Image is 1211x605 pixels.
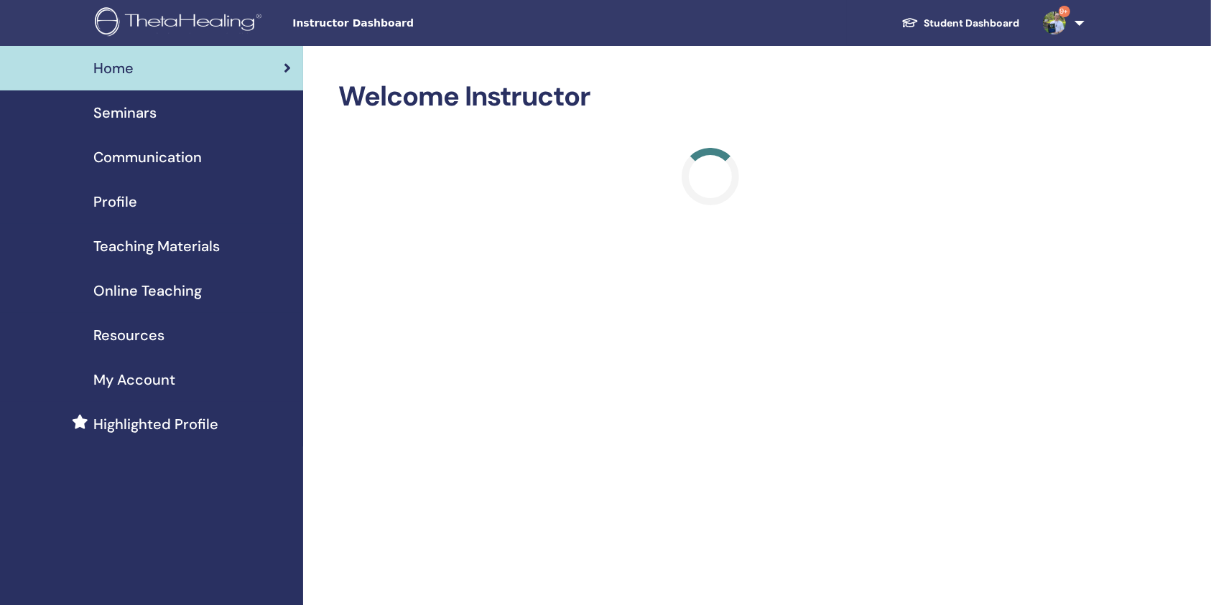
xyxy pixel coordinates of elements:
span: My Account [93,369,175,390]
span: Home [93,57,134,79]
img: graduation-cap-white.svg [901,17,919,29]
h2: Welcome Instructor [339,80,1082,113]
span: Highlighted Profile [93,413,218,435]
span: 9+ [1059,6,1070,17]
span: Seminars [93,102,157,123]
span: Teaching Materials [93,235,220,257]
span: Communication [93,146,202,168]
span: Resources [93,324,164,346]
a: Student Dashboard [890,10,1031,37]
span: Online Teaching [93,280,202,301]
img: logo.png [95,7,266,39]
span: Instructor Dashboard [292,16,508,31]
span: Profile [93,191,137,212]
img: default.jpg [1043,11,1066,34]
